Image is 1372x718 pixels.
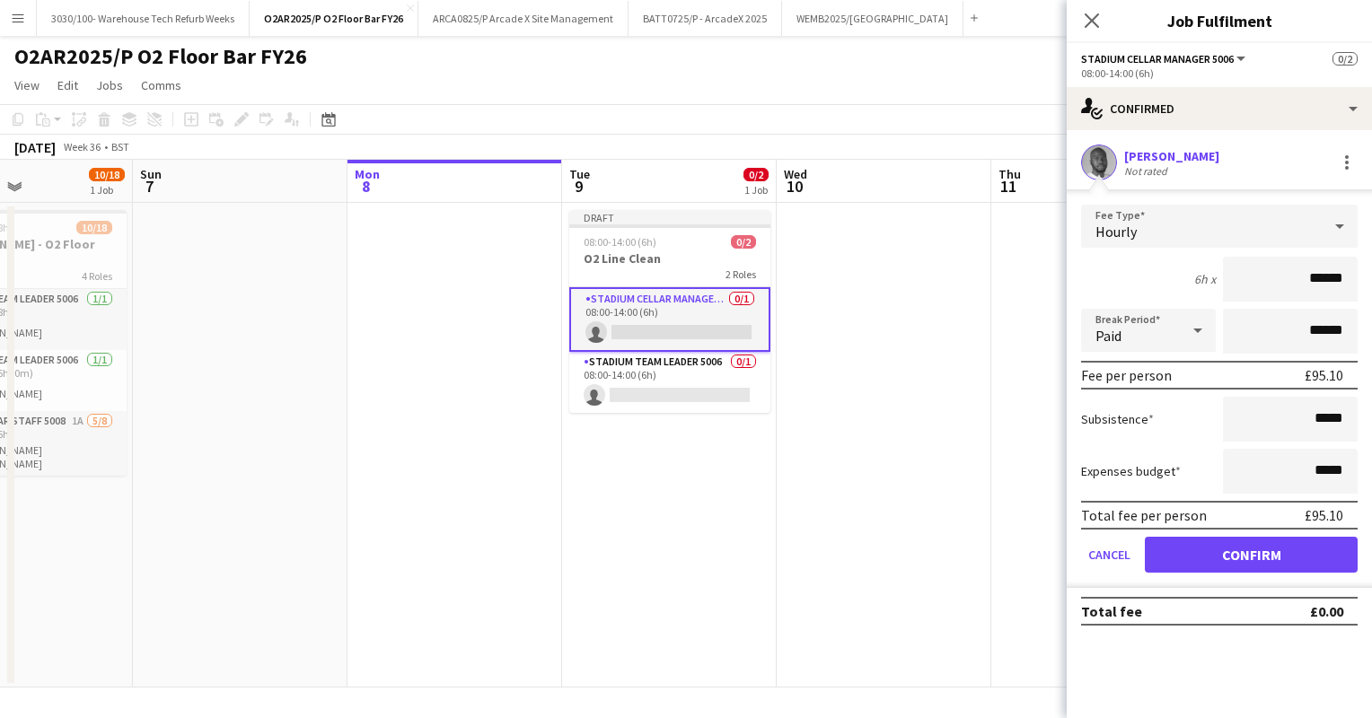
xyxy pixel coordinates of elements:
span: 4 Roles [82,269,112,283]
div: Total fee per person [1081,506,1207,524]
span: Sun [140,166,162,182]
span: 7 [137,176,162,197]
span: 10/18 [89,168,125,181]
button: BATT0725/P - ArcadeX 2025 [629,1,782,36]
span: Hourly [1095,223,1137,241]
div: Confirmed [1067,87,1372,130]
label: Subsistence [1081,411,1154,427]
label: Expenses budget [1081,463,1181,479]
button: O2AR2025/P O2 Floor Bar FY26 [250,1,418,36]
h3: Job Fulfilment [1067,9,1372,32]
span: Paid [1095,327,1121,345]
span: 2 Roles [726,267,756,281]
button: WEMB2025/[GEOGRAPHIC_DATA] [782,1,963,36]
div: Fee per person [1081,366,1172,384]
span: Jobs [96,77,123,93]
span: 10/18 [76,221,112,234]
div: 08:00-14:00 (6h) [1081,66,1358,80]
div: [DATE] [14,138,56,156]
div: Total fee [1081,602,1142,620]
app-card-role: Stadium Cellar Manager 50060/108:00-14:00 (6h) [569,287,770,352]
span: 0/2 [1332,52,1358,66]
span: Thu [998,166,1021,182]
a: Jobs [89,74,130,97]
span: 9 [567,176,590,197]
span: 10 [781,176,807,197]
span: Week 36 [59,140,104,153]
button: Confirm [1145,537,1358,573]
div: Not rated [1124,164,1171,178]
a: View [7,74,47,97]
span: Comms [141,77,181,93]
button: ARCA0825/P Arcade X Site Management [418,1,629,36]
span: View [14,77,40,93]
span: Tue [569,166,590,182]
span: Wed [784,166,807,182]
a: Edit [50,74,85,97]
button: 3030/100- Warehouse Tech Refurb Weeks [37,1,250,36]
span: Mon [355,166,380,182]
span: Stadium Cellar Manager 5006 [1081,52,1234,66]
div: £0.00 [1310,602,1343,620]
h1: O2AR2025/P O2 Floor Bar FY26 [14,43,307,70]
div: [PERSON_NAME] [1124,148,1219,164]
div: 1 Job [744,183,768,197]
div: 6h x [1194,271,1216,287]
button: Cancel [1081,537,1138,573]
div: BST [111,140,129,153]
div: 1 Job [90,183,124,197]
h3: O2 Line Clean [569,250,770,267]
span: 0/2 [731,235,756,249]
span: 8 [352,176,380,197]
div: £95.10 [1305,506,1343,524]
a: Comms [134,74,189,97]
div: £95.10 [1305,366,1343,384]
button: Stadium Cellar Manager 5006 [1081,52,1248,66]
span: Edit [57,77,78,93]
span: 08:00-14:00 (6h) [584,235,656,249]
span: 0/2 [743,168,769,181]
div: Draft [569,210,770,224]
span: 11 [996,176,1021,197]
app-card-role: Stadium Team Leader 50060/108:00-14:00 (6h) [569,352,770,413]
app-job-card: Draft08:00-14:00 (6h)0/2O2 Line Clean2 RolesStadium Cellar Manager 50060/108:00-14:00 (6h) Stadiu... [569,210,770,413]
